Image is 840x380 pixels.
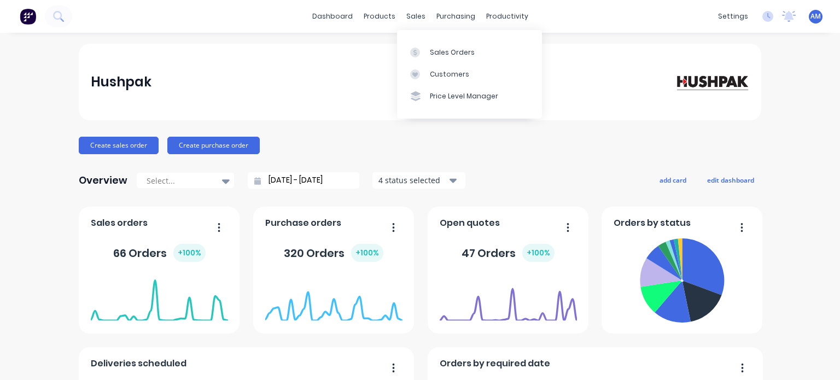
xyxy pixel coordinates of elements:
div: Price Level Manager [430,91,498,101]
a: Customers [397,63,542,85]
img: Hushpak [673,72,749,91]
span: Orders by status [614,217,691,230]
button: 4 status selected [372,172,465,189]
span: Open quotes [440,217,500,230]
img: Factory [20,8,36,25]
div: productivity [481,8,534,25]
div: settings [713,8,754,25]
div: Hushpak [91,71,151,93]
div: products [358,8,401,25]
div: + 100 % [351,244,383,262]
span: AM [810,11,821,21]
div: 66 Orders [113,244,206,262]
button: edit dashboard [700,173,761,187]
a: Sales Orders [397,41,542,63]
div: 47 Orders [462,244,555,262]
span: Sales orders [91,217,148,230]
div: 320 Orders [284,244,383,262]
div: Overview [79,169,127,191]
div: purchasing [431,8,481,25]
div: 4 status selected [378,174,447,186]
a: dashboard [307,8,358,25]
div: sales [401,8,431,25]
div: + 100 % [522,244,555,262]
button: Create sales order [79,137,159,154]
div: Customers [430,69,469,79]
button: Create purchase order [167,137,260,154]
a: Price Level Manager [397,85,542,107]
div: + 100 % [173,244,206,262]
button: add card [652,173,693,187]
span: Purchase orders [265,217,341,230]
div: Sales Orders [430,48,475,57]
